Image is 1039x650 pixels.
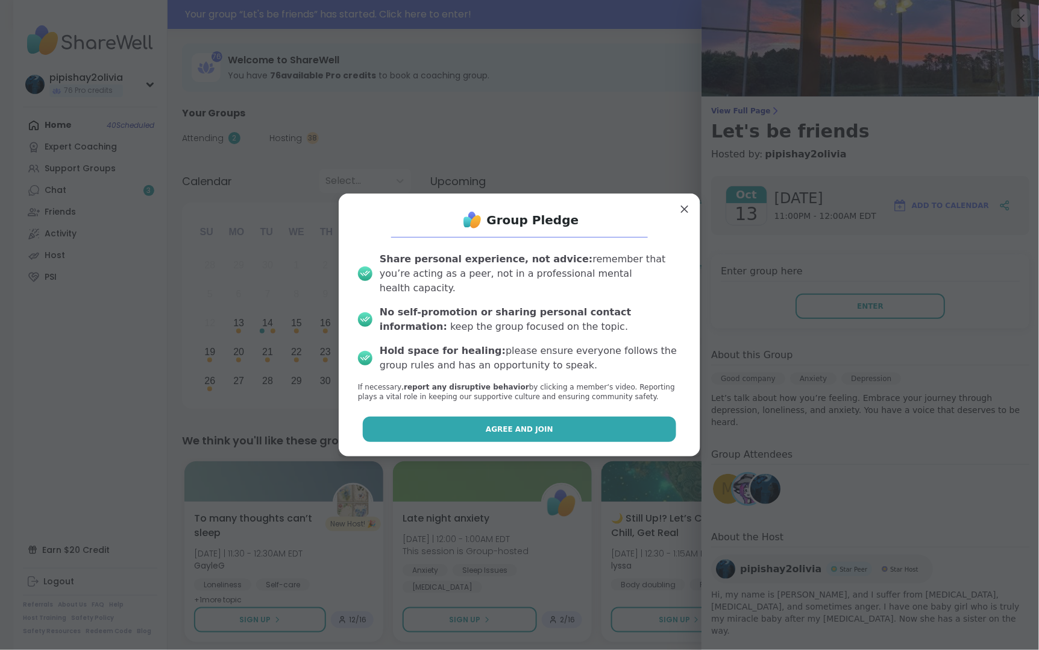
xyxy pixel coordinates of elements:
[363,417,677,442] button: Agree and Join
[358,382,681,403] p: If necessary, by clicking a member‘s video. Reporting plays a vital role in keeping our supportiv...
[380,344,681,373] div: please ensure everyone follows the group rules and has an opportunity to speak.
[404,383,529,391] b: report any disruptive behavior
[487,212,579,229] h1: Group Pledge
[380,305,681,334] div: keep the group focused on the topic.
[460,208,485,232] img: ShareWell Logo
[486,424,553,435] span: Agree and Join
[380,253,593,265] b: Share personal experience, not advice:
[380,306,632,332] b: No self-promotion or sharing personal contact information:
[380,252,681,295] div: remember that you’re acting as a peer, not in a professional mental health capacity.
[380,345,506,356] b: Hold space for healing:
